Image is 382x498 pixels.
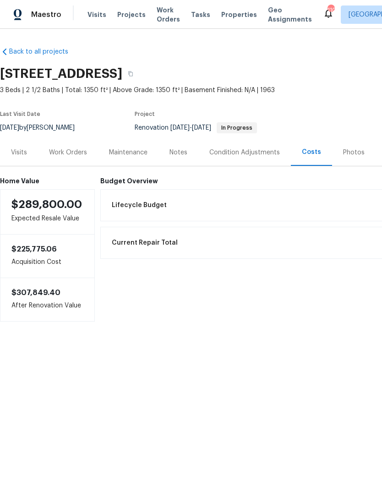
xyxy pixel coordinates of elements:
span: Lifecycle Budget [112,201,167,210]
span: Renovation [135,125,257,131]
button: Copy Address [122,66,139,82]
div: Photos [343,148,365,157]
div: Notes [169,148,187,157]
span: Current Repair Total [112,238,178,247]
div: Condition Adjustments [209,148,280,157]
span: Tasks [191,11,210,18]
div: Maintenance [109,148,147,157]
span: Visits [87,10,106,19]
span: [DATE] [170,125,190,131]
div: Visits [11,148,27,157]
span: Maestro [31,10,61,19]
span: Project [135,111,155,117]
span: $289,800.00 [11,199,82,210]
span: $307,849.40 [11,289,60,296]
span: Geo Assignments [268,5,312,24]
span: In Progress [218,125,256,131]
span: [DATE] [192,125,211,131]
div: 110 [327,5,334,15]
span: Properties [221,10,257,19]
span: - [170,125,211,131]
span: $225,775.06 [11,246,57,253]
span: Work Orders [157,5,180,24]
div: Work Orders [49,148,87,157]
div: Costs [302,148,321,157]
span: Projects [117,10,146,19]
